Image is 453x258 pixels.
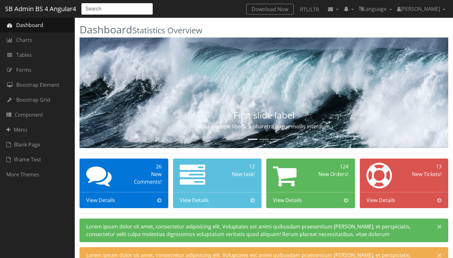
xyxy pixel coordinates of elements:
input: Search [81,3,153,15]
h2: Dashboard [80,24,448,35]
a: Download Now [246,4,294,15]
a: Language [356,3,394,15]
a: RTL/LTR [295,4,324,15]
div: 13 [406,163,442,170]
span: View Details [86,196,115,204]
p: Nulla vitae elit libero, a pharetra augue mollis interdum. [135,123,393,130]
span: Menu [6,126,27,133]
a: [PERSON_NAME] [394,3,448,15]
h3: First slide label [135,110,393,120]
span: × [437,222,442,231]
div: 26 [126,163,162,170]
div: 124 [313,163,348,170]
span: View Details [366,196,395,204]
button: Close [431,219,448,234]
small: Statistics Overview [132,25,202,36]
img: Random first slide [80,37,448,148]
div: Lorem ipsum dolor sit amet, consectetur adipisicing elit. Voluptates est animi quibusdam praesent... [80,219,448,242]
div: 12 [220,163,255,170]
div: New Tickets! [406,170,442,178]
div: New Orders! [313,170,348,178]
div: New Comments! [126,170,162,186]
div: New task! [220,170,255,178]
span: View Details [273,196,302,204]
span: View Details [180,196,209,204]
a: SB Admin BS 4 Angular4 [5,3,76,15]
